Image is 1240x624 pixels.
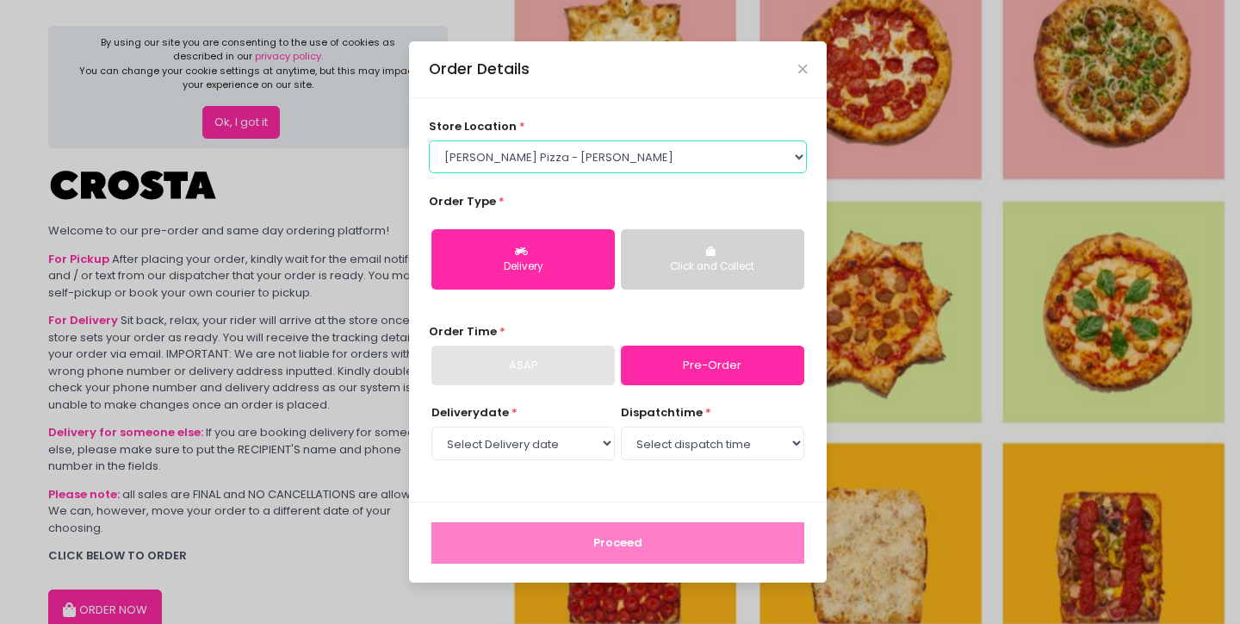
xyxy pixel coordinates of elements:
[431,522,804,564] button: Proceed
[621,404,703,421] span: dispatch time
[429,58,530,80] div: Order Details
[633,259,792,275] div: Click and Collect
[429,118,517,134] span: store location
[443,259,603,275] div: Delivery
[429,323,497,340] span: Order Time
[429,193,496,209] span: Order Type
[621,229,804,290] button: Click and Collect
[798,65,807,73] button: Close
[431,404,509,421] span: Delivery date
[621,346,804,385] a: Pre-Order
[431,229,615,290] button: Delivery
